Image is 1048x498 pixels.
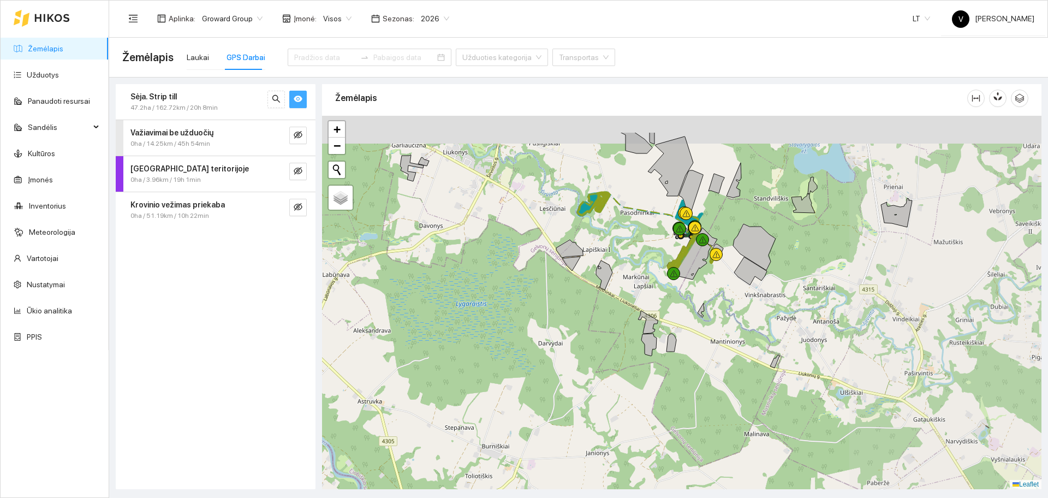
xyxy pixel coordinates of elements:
[272,94,281,105] span: search
[28,97,90,105] a: Panaudoti resursai
[289,127,307,144] button: eye-invisible
[294,51,356,63] input: Pradžios data
[130,103,218,113] span: 47.2ha / 162.72km / 20h 8min
[187,51,209,63] div: Laukai
[289,163,307,180] button: eye-invisible
[329,121,345,138] a: Zoom in
[130,164,249,173] strong: [GEOGRAPHIC_DATA] teritorijoje
[29,228,75,236] a: Meteorologija
[169,13,195,25] span: Aplinka :
[130,92,177,101] strong: Sėja. Strip till
[360,53,369,62] span: swap-right
[958,10,963,28] span: V
[27,306,72,315] a: Ūkio analitika
[294,13,317,25] span: Įmonė :
[122,8,144,29] button: menu-fold
[289,91,307,108] button: eye
[116,84,315,120] div: Sėja. Strip till47.2ha / 162.72km / 20h 8minsearcheye
[28,116,90,138] span: Sandėlis
[913,10,930,27] span: LT
[329,138,345,154] a: Zoom out
[1013,481,1039,488] a: Leaflet
[130,175,201,185] span: 0ha / 3.96km / 19h 1min
[157,14,166,23] span: layout
[294,203,302,213] span: eye-invisible
[122,49,174,66] span: Žemėlapis
[421,10,449,27] span: 2026
[27,254,58,263] a: Vartotojai
[952,14,1034,23] span: [PERSON_NAME]
[27,280,65,289] a: Nustatymai
[28,44,63,53] a: Žemėlapis
[130,200,225,209] strong: Krovinio vežimas priekaba
[130,211,209,221] span: 0ha / 51.19km / 10h 22min
[116,192,315,228] div: Krovinio vežimas priekaba0ha / 51.19km / 10h 22mineye-invisible
[335,82,967,114] div: Žemėlapis
[202,10,263,27] span: Groward Group
[383,13,414,25] span: Sezonas :
[116,120,315,156] div: Važiavimai be užduočių0ha / 14.25km / 45h 54mineye-invisible
[294,94,302,105] span: eye
[130,128,213,137] strong: Važiavimai be užduočių
[294,131,302,141] span: eye-invisible
[329,162,345,178] button: Initiate a new search
[371,14,380,23] span: calendar
[282,14,291,23] span: shop
[27,333,42,341] a: PPIS
[130,139,210,149] span: 0ha / 14.25km / 45h 54min
[28,149,55,158] a: Kultūros
[289,199,307,216] button: eye-invisible
[334,139,341,152] span: −
[968,94,984,103] span: column-width
[294,167,302,177] span: eye-invisible
[967,90,985,107] button: column-width
[116,156,315,192] div: [GEOGRAPHIC_DATA] teritorijoje0ha / 3.96km / 19h 1mineye-invisible
[128,14,138,23] span: menu-fold
[373,51,435,63] input: Pabaigos data
[227,51,265,63] div: GPS Darbai
[28,175,53,184] a: Įmonės
[267,91,285,108] button: search
[29,201,66,210] a: Inventorius
[27,70,59,79] a: Užduotys
[323,10,352,27] span: Visos
[334,122,341,136] span: +
[360,53,369,62] span: to
[329,186,353,210] a: Layers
